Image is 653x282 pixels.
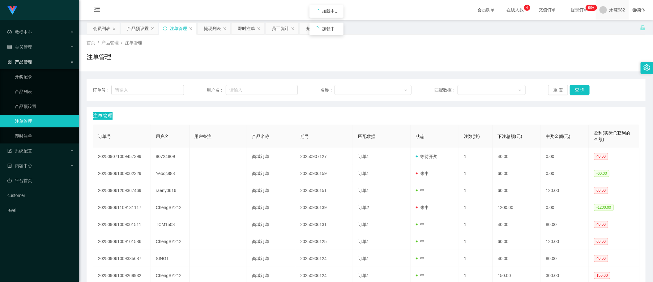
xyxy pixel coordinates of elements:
[358,239,369,244] span: 订单1
[459,182,493,199] td: 1
[226,85,298,95] input: 请输入
[546,134,570,139] span: 中奖金额(元)
[416,154,437,159] span: 等待开奖
[247,148,295,165] td: 商城订单
[247,182,295,199] td: 商城订单
[493,233,541,250] td: 60.00
[151,148,190,165] td: 80724809
[586,5,597,11] sup: 268
[87,0,108,20] i: 图标: menu-fold
[295,199,353,216] td: 20250906139
[194,134,212,139] span: 用户备注
[207,87,226,93] span: 用户名：
[459,233,493,250] td: 1
[524,5,530,11] sup: 4
[594,130,630,142] span: 盈利(实际总获利的金额)
[93,112,113,120] span: 注单管理
[358,134,375,139] span: 匹配数据
[151,27,154,31] i: 图标: close
[151,216,190,233] td: TCM1508
[7,174,74,187] a: 图标: dashboard平台首页
[7,30,32,35] span: 数据中心
[633,8,637,12] i: 图标: global
[594,221,608,228] span: 40.00
[93,148,151,165] td: 202509071009457399
[247,216,295,233] td: 商城订单
[416,171,429,176] span: 未中
[7,30,12,34] i: 图标: check-circle-o
[295,216,353,233] td: 20250906131
[321,87,335,93] span: 名称：
[291,27,295,31] i: 图标: close
[7,149,12,153] i: 图标: form
[98,134,111,139] span: 订单号
[15,85,74,98] a: 产品列表
[358,205,369,210] span: 订单2
[7,45,12,49] i: 图标: table
[459,216,493,233] td: 1
[536,8,559,12] span: 充值订单
[322,26,339,31] span: 加载中...
[151,250,190,267] td: SING1
[247,199,295,216] td: 商城订单
[594,272,610,279] span: 150.00
[151,165,190,182] td: Yeoqc888
[151,199,190,216] td: ChengSY212
[15,70,74,83] a: 开奖记录
[358,188,369,193] span: 订单1
[247,250,295,267] td: 商城订单
[111,85,184,95] input: 请输入
[93,216,151,233] td: 202509061009001511
[541,165,589,182] td: 0.00
[156,134,169,139] span: 用户名
[416,134,425,139] span: 状态
[7,60,12,64] i: 图标: appstore-o
[459,250,493,267] td: 1
[127,23,149,34] div: 产品预设置
[643,64,650,71] i: 图标: setting
[272,23,289,34] div: 员工统计
[541,199,589,216] td: 0.00
[295,233,353,250] td: 20250906125
[151,182,190,199] td: raeny0616
[15,130,74,142] a: 即时注单
[594,204,613,211] span: -1200.00
[594,238,608,245] span: 60.00
[101,40,119,45] span: 产品管理
[314,9,319,14] i: icon: loading
[459,148,493,165] td: 1
[93,199,151,216] td: 202509061109131117
[404,88,408,92] i: 图标: down
[459,199,493,216] td: 1
[7,59,32,64] span: 产品管理
[247,165,295,182] td: 商城订单
[548,85,568,95] button: 重 置
[151,233,190,250] td: ChengSY212
[594,255,608,262] span: 40.00
[541,250,589,267] td: 80.00
[7,45,32,49] span: 会员管理
[295,182,353,199] td: 20250906151
[7,163,32,168] span: 内容中心
[541,182,589,199] td: 120.00
[93,182,151,199] td: 202509061209367469
[98,40,99,45] span: /
[322,9,339,14] span: 加载中...
[252,134,269,139] span: 产品名称
[7,204,74,216] a: level
[570,85,590,95] button: 查 询
[434,87,458,93] span: 匹配数据：
[189,27,193,31] i: 图标: close
[498,134,522,139] span: 下注总额(元)
[306,23,323,34] div: 充值列表
[416,188,425,193] span: 中
[493,182,541,199] td: 60.00
[504,8,527,12] span: 在线人数
[493,199,541,216] td: 1200.00
[295,250,353,267] td: 20250906124
[518,88,522,92] i: 图标: down
[204,23,221,34] div: 提现列表
[7,189,74,202] a: customer
[640,25,646,31] i: 图标: unlock
[93,23,110,34] div: 会员列表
